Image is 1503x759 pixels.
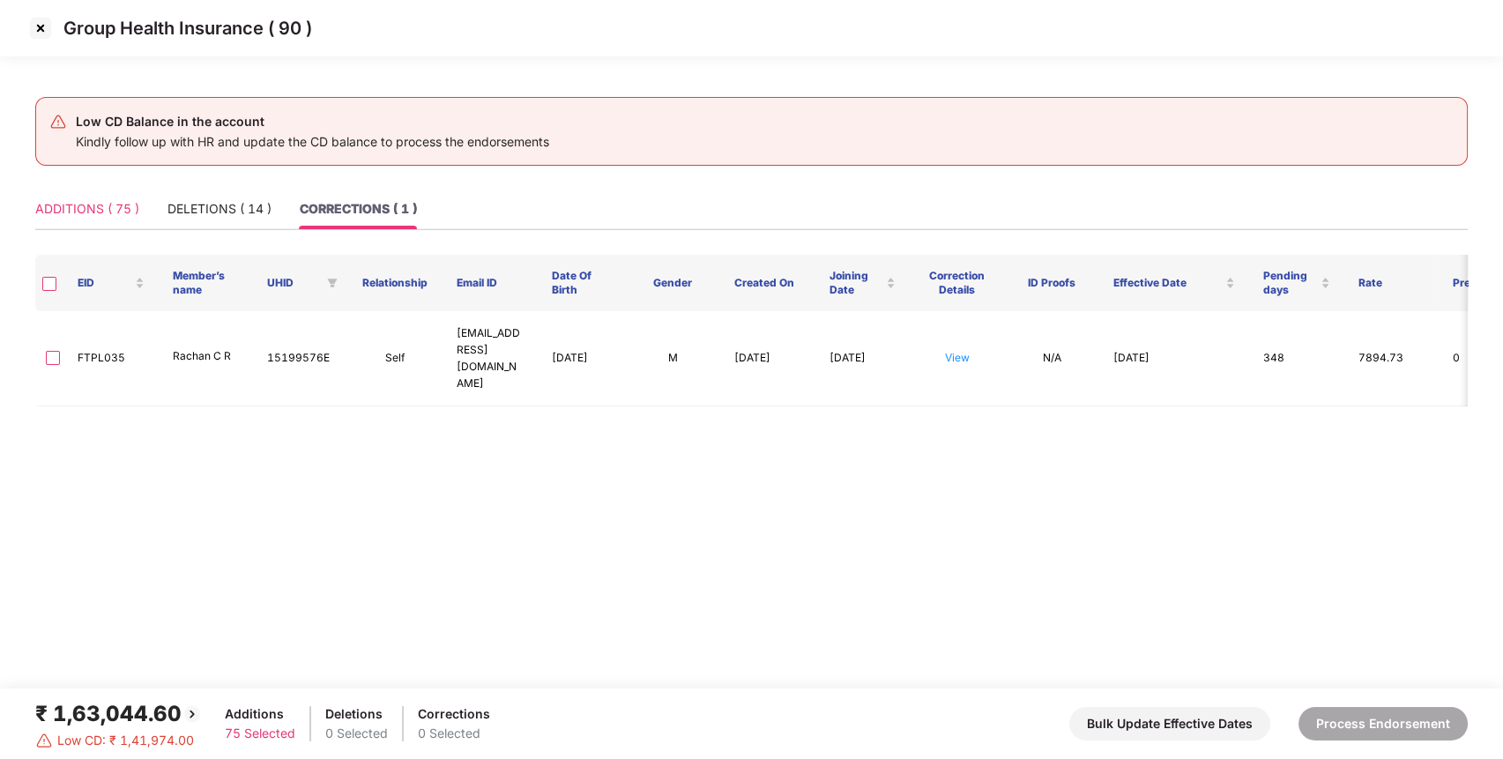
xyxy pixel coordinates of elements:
[348,311,443,406] td: Self
[324,272,341,294] span: filter
[1344,311,1440,406] td: 7894.73
[167,199,272,219] div: DELETIONS ( 14 )
[57,731,194,750] span: Low CD: ₹ 1,41,974.00
[945,351,970,364] a: View
[325,704,388,724] div: Deletions
[348,255,443,311] th: Relationship
[173,348,240,365] p: Rachan C R
[720,255,815,311] th: Created On
[443,311,538,406] td: [EMAIL_ADDRESS][DOMAIN_NAME]
[300,199,417,219] div: CORRECTIONS ( 1 )
[253,311,348,406] td: 15199576E
[327,278,338,288] span: filter
[35,199,139,219] div: ADDITIONS ( 75 )
[225,724,295,743] div: 75 Selected
[626,311,721,406] td: M
[76,132,549,152] div: Kindly follow up with HR and update the CD balance to process the endorsements
[76,111,549,132] div: Low CD Balance in the account
[63,255,159,311] th: EID
[159,255,254,311] th: Member’s name
[720,311,815,406] td: [DATE]
[418,704,490,724] div: Corrections
[910,255,1005,311] th: Correction Details
[78,276,131,290] span: EID
[1113,276,1222,290] span: Effective Date
[35,697,203,731] div: ₹ 1,63,044.60
[267,276,320,290] span: UHID
[63,18,312,39] p: Group Health Insurance ( 90 )
[626,255,721,311] th: Gender
[538,311,626,406] td: [DATE]
[63,311,159,406] td: FTPL035
[49,113,67,130] img: svg+xml;base64,PHN2ZyB4bWxucz0iaHR0cDovL3d3dy53My5vcmcvMjAwMC9zdmciIHdpZHRoPSIyNCIgaGVpZ2h0PSIyNC...
[1005,255,1100,311] th: ID Proofs
[1099,311,1249,406] td: [DATE]
[443,255,538,311] th: Email ID
[1263,269,1317,297] span: Pending days
[225,704,295,724] div: Additions
[26,14,55,42] img: svg+xml;base64,PHN2ZyBpZD0iQ3Jvc3MtMzJ4MzIiIHhtbG5zPSJodHRwOi8vd3d3LnczLm9yZy8yMDAwL3N2ZyIgd2lkdG...
[182,703,203,725] img: svg+xml;base64,PHN2ZyBpZD0iQmFjay0yMHgyMCIgeG1sbnM9Imh0dHA6Ly93d3cudzMub3JnLzIwMDAvc3ZnIiB3aWR0aD...
[418,724,490,743] div: 0 Selected
[815,311,911,406] td: [DATE]
[1249,255,1344,311] th: Pending days
[1298,707,1468,740] button: Process Endorsement
[325,724,388,743] div: 0 Selected
[1005,311,1100,406] td: N/A
[1249,311,1344,406] td: 348
[538,255,626,311] th: Date Of Birth
[830,269,883,297] span: Joining Date
[1344,255,1440,311] th: Rate
[1069,707,1270,740] button: Bulk Update Effective Dates
[1099,255,1249,311] th: Effective Date
[35,732,53,749] img: svg+xml;base64,PHN2ZyBpZD0iRGFuZ2VyLTMyeDMyIiB4bWxucz0iaHR0cDovL3d3dy53My5vcmcvMjAwMC9zdmciIHdpZH...
[815,255,911,311] th: Joining Date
